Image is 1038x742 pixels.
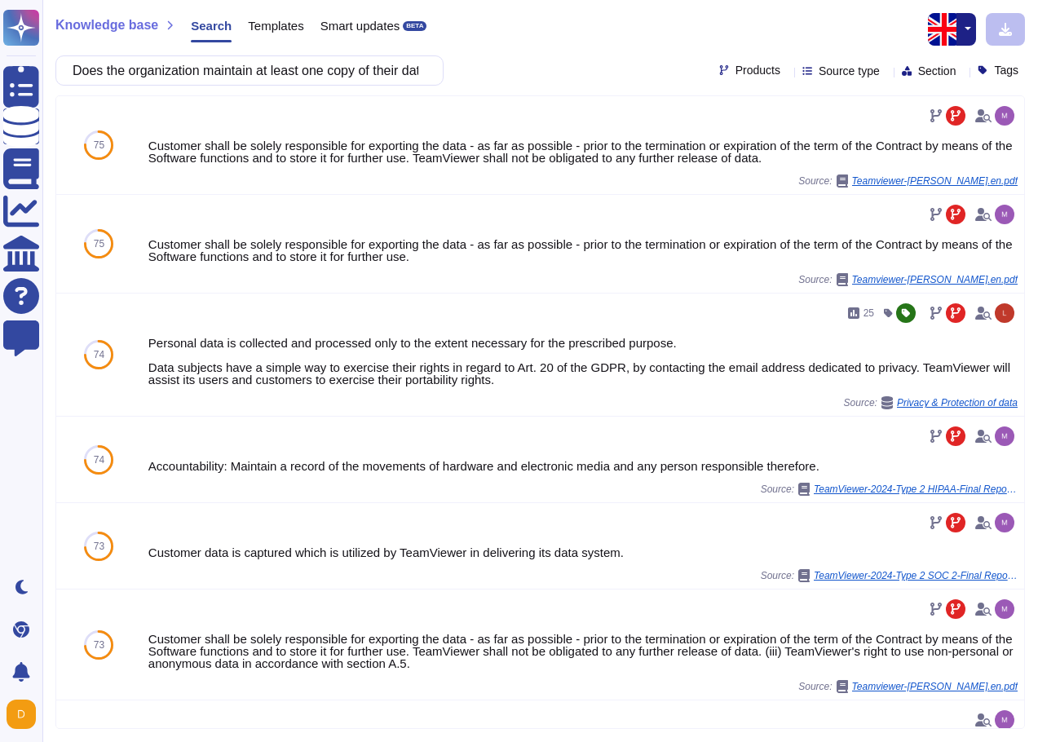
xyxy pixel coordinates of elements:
span: Smart updates [320,20,400,32]
input: Search a question or template... [64,56,426,85]
span: TeamViewer-2024-Type 2 SOC 2-Final Report.pdf [814,571,1018,581]
span: Teamviewer-[PERSON_NAME].en.pdf [852,176,1018,186]
span: 73 [94,541,104,551]
span: Source: [798,174,1018,188]
div: BETA [403,21,426,31]
span: Privacy & Protection of data [897,398,1018,408]
span: Source: [761,483,1018,496]
img: user [995,426,1014,446]
div: Customer shall be solely responsible for exporting the data - as far as possible - prior to the t... [148,633,1018,669]
div: Customer shall be solely responsible for exporting the data - as far as possible - prior to the t... [148,139,1018,164]
div: Customer shall be solely responsible for exporting the data - as far as possible - prior to the t... [148,238,1018,263]
span: Teamviewer-[PERSON_NAME].en.pdf [852,275,1018,285]
span: TeamViewer-2024-Type 2 HIPAA-Final Report.pdf [814,484,1018,494]
span: 25 [864,308,874,318]
span: 73 [94,640,104,650]
button: user [3,696,47,732]
span: Products [735,64,780,76]
span: 75 [94,239,104,249]
img: en [928,13,961,46]
span: Source: [761,569,1018,582]
img: user [995,205,1014,224]
span: 75 [94,140,104,150]
span: Knowledge base [55,19,158,32]
div: Customer data is captured which is utilized by TeamViewer in delivering its data system. [148,546,1018,559]
span: 74 [94,455,104,465]
div: Accountability: Maintain a record of the movements of hardware and electronic media and any perso... [148,460,1018,472]
span: Source: [798,680,1018,693]
div: Personal data is collected and processed only to the extent necessary for the prescribed purpose.... [148,337,1018,386]
span: Teamviewer-[PERSON_NAME].en.pdf [852,682,1018,691]
span: Source: [844,396,1018,409]
span: Tags [994,64,1018,76]
img: user [995,599,1014,619]
img: user [995,106,1014,126]
span: Source type [819,65,880,77]
img: user [995,513,1014,532]
span: Search [191,20,232,32]
img: user [995,303,1014,323]
img: user [7,700,36,729]
img: user [995,710,1014,730]
span: Source: [798,273,1018,286]
span: 74 [94,350,104,360]
span: Templates [248,20,303,32]
span: Section [918,65,956,77]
